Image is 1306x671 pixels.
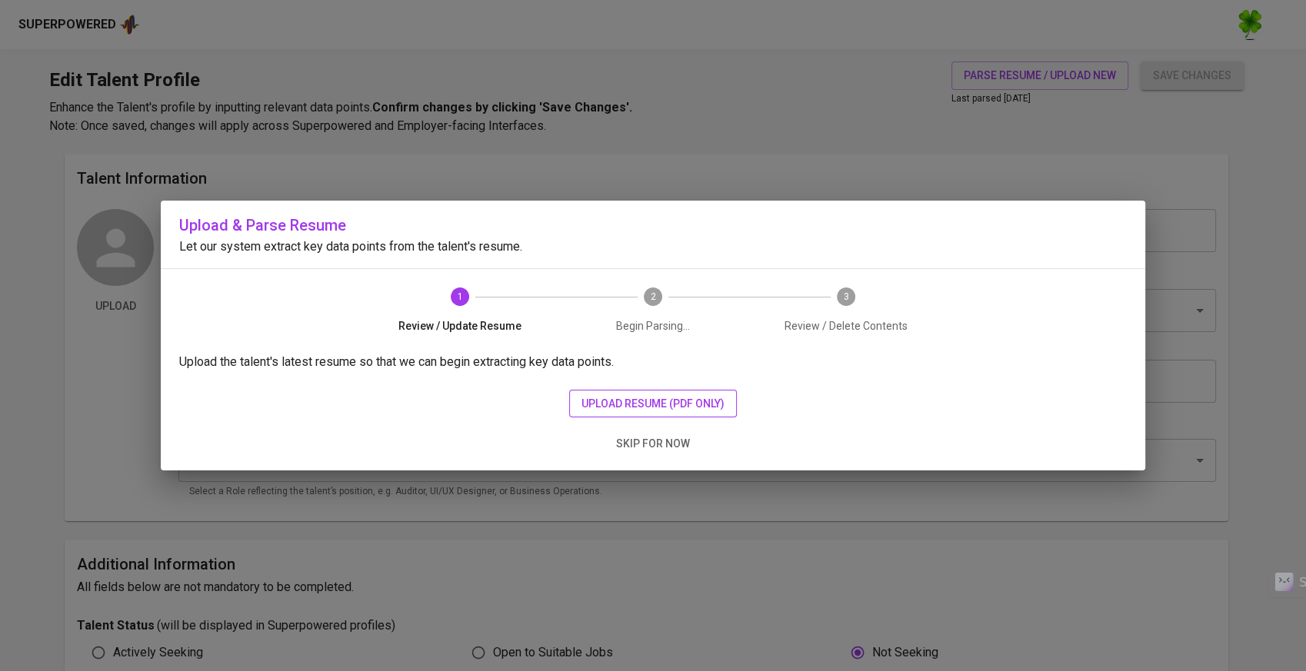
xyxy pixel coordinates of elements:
[651,291,656,302] text: 2
[616,434,690,453] span: skip for now
[610,430,696,458] button: skip for now
[843,291,848,302] text: 3
[569,390,737,418] button: upload resume (pdf only)
[458,291,463,302] text: 1
[755,318,936,334] span: Review / Delete Contents
[179,238,1127,256] p: Let our system extract key data points from the talent's resume.
[370,318,551,334] span: Review / Update Resume
[179,213,1127,238] h6: Upload & Parse Resume
[179,353,1127,371] p: Upload the talent's latest resume so that we can begin extracting key data points.
[581,394,725,414] span: upload resume (pdf only)
[563,318,744,334] span: Begin Parsing...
